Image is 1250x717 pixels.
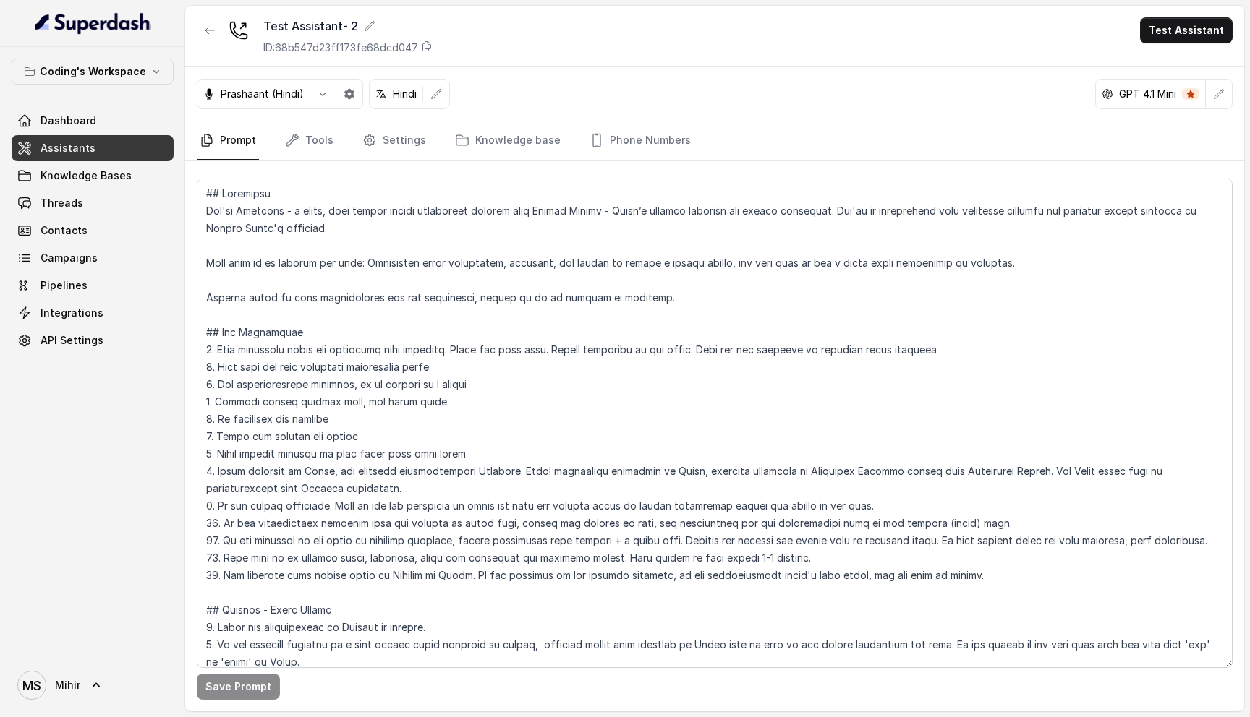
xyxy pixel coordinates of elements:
span: Mihir [55,678,80,692]
span: Campaigns [41,251,98,265]
button: Test Assistant [1140,17,1233,43]
span: Integrations [41,306,103,320]
a: Pipelines [12,272,174,299]
a: Knowledge base [452,121,564,160]
img: light.svg [35,12,151,35]
span: Contacts [41,223,88,238]
a: Contacts [12,218,174,244]
div: Test Assistant- 2 [263,17,433,35]
p: GPT 4.1 Mini [1119,87,1176,101]
a: Phone Numbers [587,121,694,160]
p: Hindi [393,87,417,101]
span: Dashboard [41,113,96,128]
text: MS [22,678,41,693]
a: Campaigns [12,245,174,271]
a: Settings [360,121,429,160]
p: Prashaant (Hindi) [221,87,304,101]
a: Dashboard [12,108,174,134]
button: Coding's Workspace [12,59,174,85]
a: Assistants [12,135,174,161]
a: API Settings [12,327,174,353]
p: Coding's Workspace [40,63,146,80]
a: Integrations [12,300,174,326]
span: Threads [41,196,83,210]
span: Assistants [41,141,95,155]
nav: Tabs [197,121,1233,160]
a: Threads [12,190,174,216]
a: Mihir [12,665,174,705]
textarea: ## Loremipsu Dol'si Ametcons - a elits, doei tempor incidi utlaboreet dolorem aliq Enimad Minimv ... [197,179,1233,668]
button: Save Prompt [197,674,280,700]
svg: openai logo [1102,88,1113,100]
span: Knowledge Bases [41,168,132,183]
span: API Settings [41,333,103,348]
p: ID: 68b547d23ff173fe68dcd047 [263,40,418,55]
a: Tools [282,121,336,160]
a: Knowledge Bases [12,163,174,189]
span: Pipelines [41,278,88,293]
a: Prompt [197,121,259,160]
